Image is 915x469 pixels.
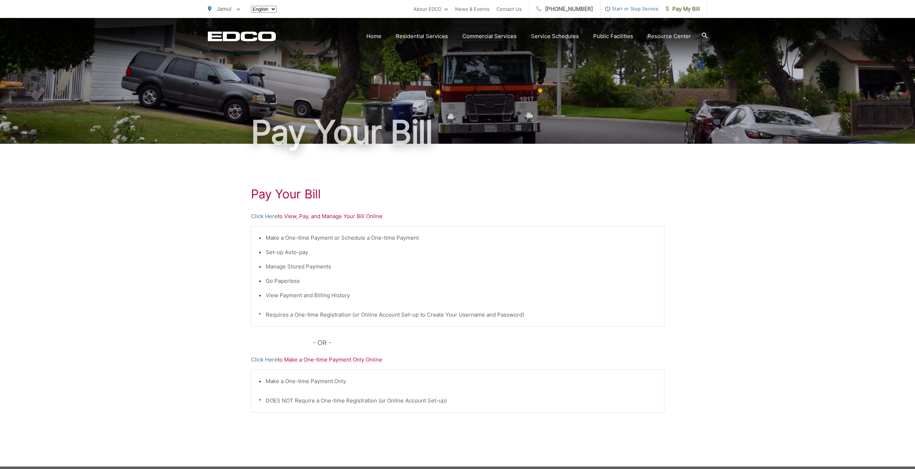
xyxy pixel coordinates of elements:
[259,396,657,405] p: * DOES NOT Require a One-time Registration (or Online Account Set-up)
[666,5,700,13] span: Pay My Bill
[251,212,278,221] a: Click Here
[251,355,278,364] a: Click Here
[366,32,381,41] a: Home
[266,262,657,271] li: Manage Stored Payments
[413,5,448,13] a: About EDCO
[497,5,522,13] a: Contact Us
[266,234,657,242] li: Make a One-time Payment or Schedule a One-time Payment
[313,337,664,348] p: - OR -
[208,31,276,41] a: EDCD logo. Return to the homepage.
[251,355,664,364] p: to Make a One-time Payment Only Online
[216,5,232,12] span: Jamul
[266,291,657,300] li: View Payment and Billing History
[531,32,579,41] a: Service Schedules
[208,114,708,150] h1: Pay Your Bill
[266,248,657,257] li: Set-up Auto-pay
[462,32,517,41] a: Commercial Services
[455,5,489,13] a: News & Events
[648,32,691,41] a: Resource Center
[251,187,664,201] h1: Pay Your Bill
[593,32,633,41] a: Public Facilities
[259,311,657,319] p: * Requires a One-time Registration (or Online Account Set-up to Create Your Username and Password)
[266,377,657,386] li: Make a One-time Payment Only
[396,32,448,41] a: Residential Services
[266,277,657,285] li: Go Paperless
[251,212,664,221] p: to View, Pay, and Manage Your Bill Online
[251,6,276,13] select: Select a language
